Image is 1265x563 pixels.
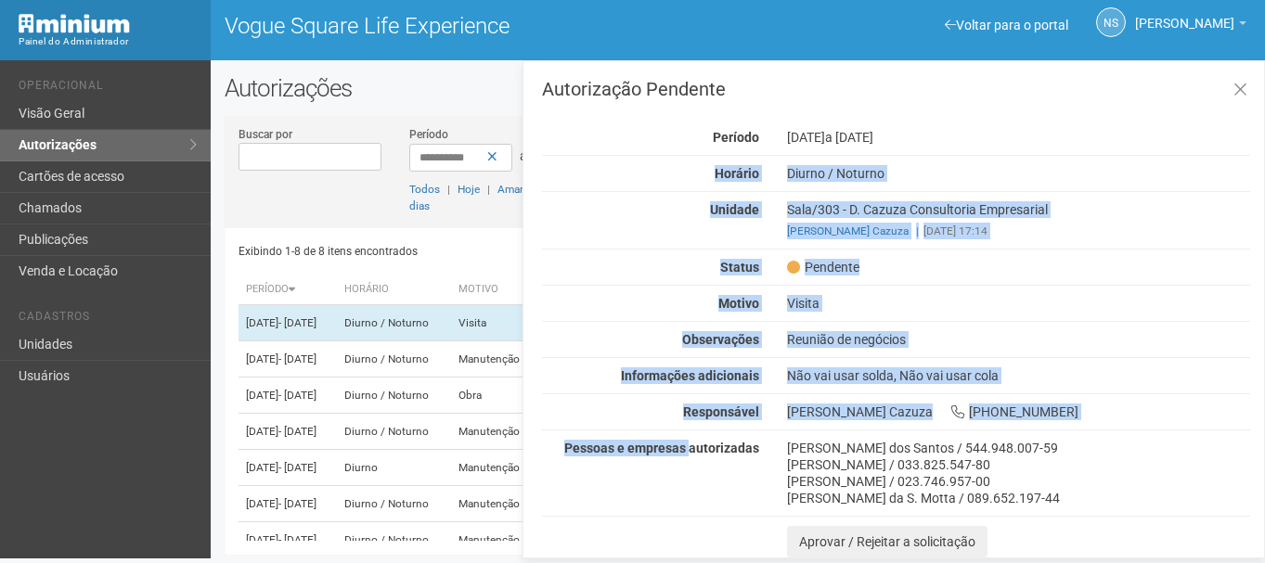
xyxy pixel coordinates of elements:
span: | [447,183,450,196]
div: [PERSON_NAME] dos Santos / 544.948.007-59 [787,440,1250,456]
td: Manutenção [451,486,538,522]
span: - [DATE] [278,497,316,510]
div: Não vai usar solda, Não vai usar cola [773,367,1264,384]
a: [PERSON_NAME] Cazuza [787,224,909,237]
h2: Autorizações [225,74,1251,102]
td: [DATE] [239,305,337,341]
a: Voltar para o portal [945,18,1068,32]
label: Buscar por [239,126,292,143]
a: Amanhã [497,183,538,196]
td: [DATE] [239,414,337,450]
td: Obra [451,377,538,414]
button: Aprovar / Rejeitar a solicitação [787,526,987,557]
td: Diurno [337,450,451,486]
strong: Informações adicionais [621,368,759,383]
a: Hoje [458,183,480,196]
div: Visita [773,295,1264,312]
td: Manutenção [451,341,538,377]
div: [DATE] 17:14 [787,223,1250,239]
a: NS [1096,7,1126,37]
span: - [DATE] [278,352,316,365]
td: [DATE] [239,377,337,414]
span: - [DATE] [278,316,316,329]
td: Manutenção [451,414,538,450]
th: Motivo [451,275,538,305]
div: Exibindo 1-8 de 8 itens encontrados [239,237,731,265]
td: [DATE] [239,486,337,522]
span: - [DATE] [278,389,316,402]
div: [PERSON_NAME] Cazuza [PHONE_NUMBER] [773,403,1264,420]
strong: Período [713,130,759,145]
span: | [487,183,490,196]
h3: Autorização Pendente [542,80,1250,98]
strong: Horário [715,166,759,181]
th: Período [239,275,337,305]
a: Todos [409,183,440,196]
span: | [916,224,919,237]
li: Operacional [19,79,197,98]
span: a [520,148,527,163]
th: Horário [337,275,451,305]
strong: Pessoas e empresas autorizadas [564,441,759,455]
div: [PERSON_NAME] / 023.746.957-00 [787,473,1250,490]
img: Minium [19,14,130,33]
td: Manutenção [451,522,538,558]
strong: Observações [682,332,759,347]
span: - [DATE] [278,461,316,474]
td: Diurno / Noturno [337,377,451,414]
span: - [DATE] [278,533,316,546]
td: [DATE] [239,450,337,486]
td: Diurno / Noturno [337,522,451,558]
td: [DATE] [239,341,337,377]
div: Sala/303 - D. Cazuza Consultoria Empresarial [773,201,1264,239]
div: Reunião de negócios [773,331,1264,348]
div: [DATE] [773,129,1264,146]
td: [DATE] [239,522,337,558]
td: Diurno / Noturno [337,341,451,377]
h1: Vogue Square Life Experience [225,14,724,38]
div: Diurno / Noturno [773,165,1264,182]
div: [PERSON_NAME] / 033.825.547-80 [787,456,1250,473]
li: Cadastros [19,310,197,329]
td: Diurno / Noturno [337,414,451,450]
td: Visita [451,305,538,341]
span: a [DATE] [825,130,873,145]
a: [PERSON_NAME] [1135,19,1246,33]
strong: Responsável [683,404,759,419]
td: Diurno / Noturno [337,305,451,341]
strong: Unidade [710,202,759,217]
div: Painel do Administrador [19,33,197,50]
td: Diurno / Noturno [337,486,451,522]
div: [PERSON_NAME] da S. Motta / 089.652.197-44 [787,490,1250,506]
span: - [DATE] [278,425,316,438]
strong: Motivo [718,296,759,311]
td: Manutenção [451,450,538,486]
span: Pendente [787,259,859,275]
label: Período [409,126,448,143]
strong: Status [720,260,759,275]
